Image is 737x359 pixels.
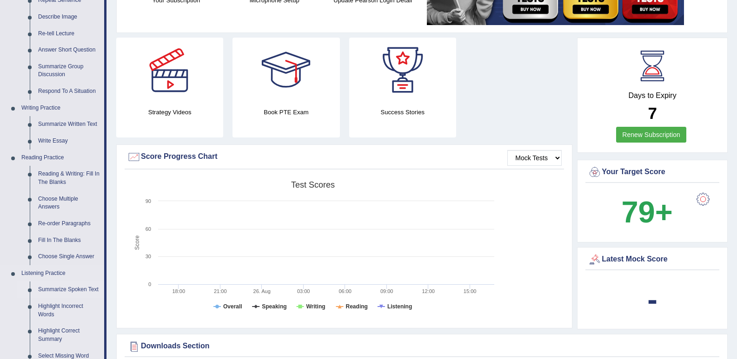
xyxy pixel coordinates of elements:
[146,254,151,259] text: 30
[34,9,104,26] a: Describe Image
[34,215,104,232] a: Re-order Paragraphs
[349,107,456,117] h4: Success Stories
[346,303,368,310] tspan: Reading
[380,288,393,294] text: 09:00
[34,281,104,298] a: Summarize Spoken Text
[148,281,151,287] text: 0
[232,107,339,117] h4: Book PTE Exam
[34,42,104,59] a: Answer Short Question
[116,107,223,117] h4: Strategy Videos
[616,127,686,143] a: Renew Subscription
[34,232,104,249] a: Fill In The Blanks
[34,191,104,215] a: Choose Multiple Answers
[17,100,104,117] a: Writing Practice
[214,288,227,294] text: 21:00
[172,288,185,294] text: 18:00
[339,288,352,294] text: 06:00
[621,195,672,229] b: 79+
[34,59,104,83] a: Summarize Group Discussion
[34,166,104,190] a: Reading & Writing: Fill In The Blanks
[291,180,335,189] tspan: Test scores
[34,298,104,323] a: Highlight Incorrect Words
[464,288,477,294] text: 15:00
[253,288,271,294] tspan: 26. Aug
[647,282,657,316] b: -
[34,323,104,347] a: Highlight Correct Summary
[17,265,104,282] a: Listening Practice
[588,253,717,267] div: Latest Mock Score
[588,165,717,179] div: Your Target Score
[34,83,104,100] a: Respond To A Situation
[387,303,412,310] tspan: Listening
[262,303,286,310] tspan: Speaking
[34,116,104,133] a: Summarize Written Text
[223,303,242,310] tspan: Overall
[422,288,435,294] text: 12:00
[17,150,104,166] a: Reading Practice
[34,133,104,150] a: Write Essay
[306,303,325,310] tspan: Writing
[588,91,717,100] h4: Days to Expiry
[146,198,151,204] text: 90
[34,248,104,265] a: Choose Single Answer
[127,339,717,353] div: Downloads Section
[648,104,657,122] b: 7
[146,226,151,232] text: 60
[34,26,104,42] a: Re-tell Lecture
[134,235,140,250] tspan: Score
[297,288,310,294] text: 03:00
[127,150,562,164] div: Score Progress Chart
